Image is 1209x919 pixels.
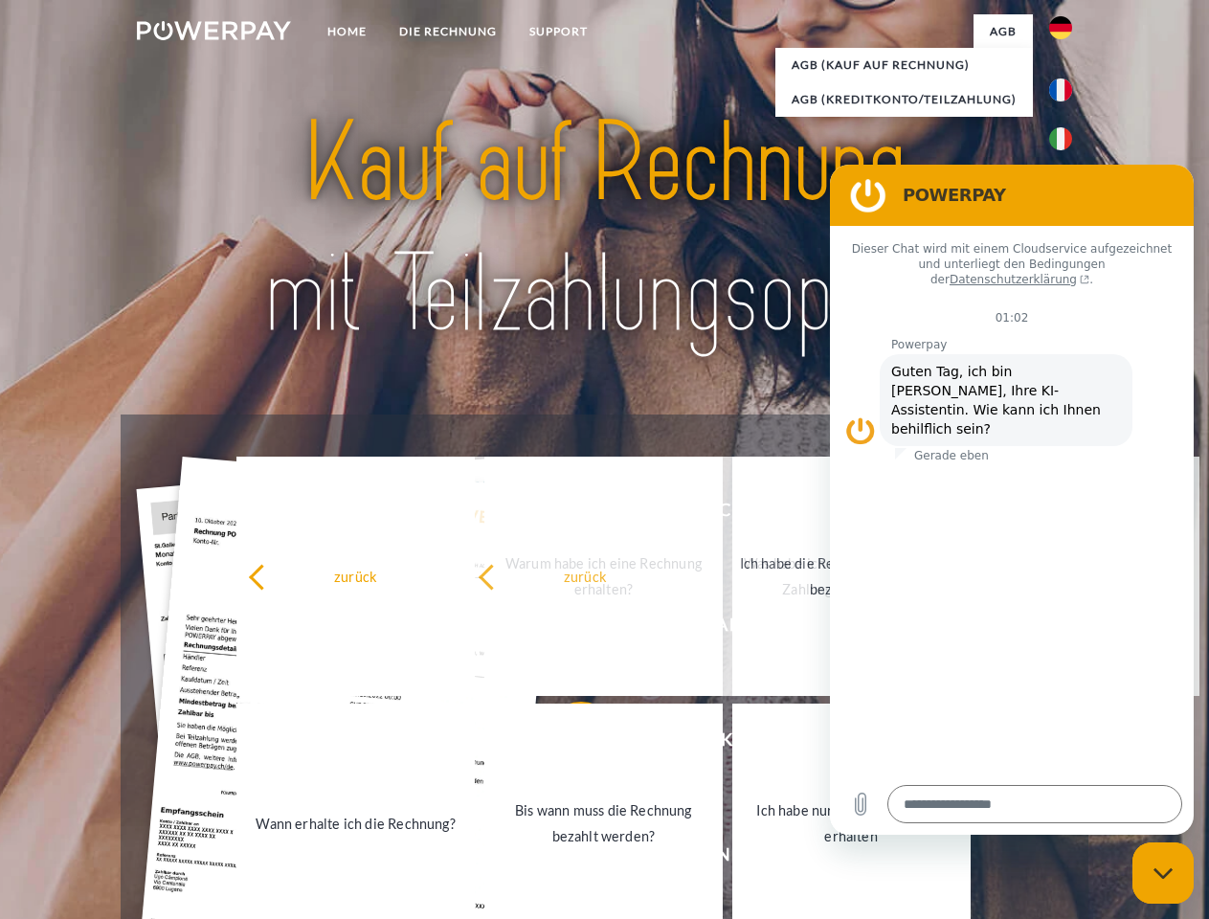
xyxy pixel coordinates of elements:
a: AGB (Kreditkonto/Teilzahlung) [775,82,1033,117]
img: de [1049,16,1072,39]
img: logo-powerpay-white.svg [137,21,291,40]
div: Ich habe die Rechnung bereits bezahlt [726,550,941,602]
div: Bis wann muss die Rechnung bezahlt werden? [496,797,711,849]
div: Wann erhalte ich die Rechnung? [248,810,463,836]
a: SUPPORT [513,14,604,49]
img: fr [1049,78,1072,101]
a: DIE RECHNUNG [383,14,513,49]
a: AGB (Kauf auf Rechnung) [775,48,1033,82]
img: title-powerpay_de.svg [183,92,1026,367]
a: Home [311,14,383,49]
iframe: Messaging-Fenster [830,165,1194,835]
a: agb [974,14,1033,49]
div: zurück [248,563,463,589]
div: Ich habe nur eine Teillieferung erhalten [744,797,959,849]
img: it [1049,127,1072,150]
div: zurück [478,563,693,589]
iframe: Schaltfläche zum Öffnen des Messaging-Fensters; Konversation läuft [1132,842,1194,904]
